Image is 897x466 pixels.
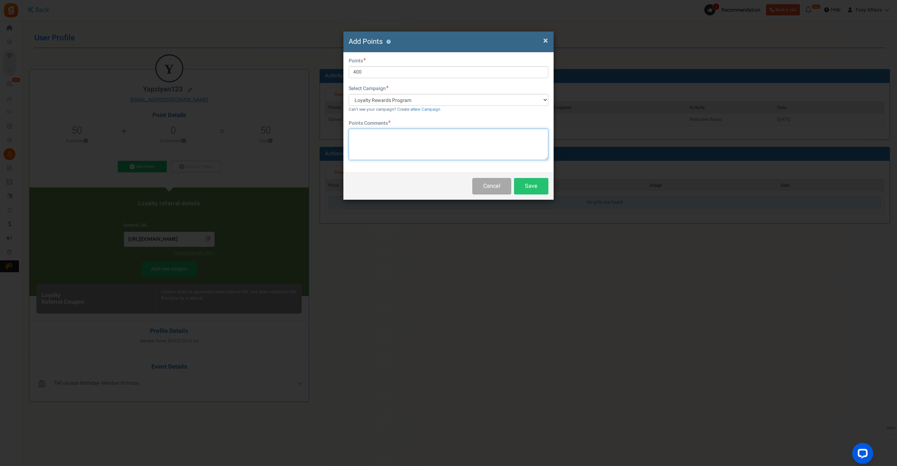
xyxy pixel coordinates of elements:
[543,34,548,47] span: ×
[349,36,383,47] span: Add Points
[349,120,391,127] label: Points Comments
[472,178,511,194] button: Cancel
[349,57,366,64] label: Points
[514,178,548,194] button: Save
[349,107,440,112] small: Can't see your campaign? Create a
[386,40,391,44] button: ?
[412,107,440,112] a: New Campaign
[349,85,389,92] label: Select Campaign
